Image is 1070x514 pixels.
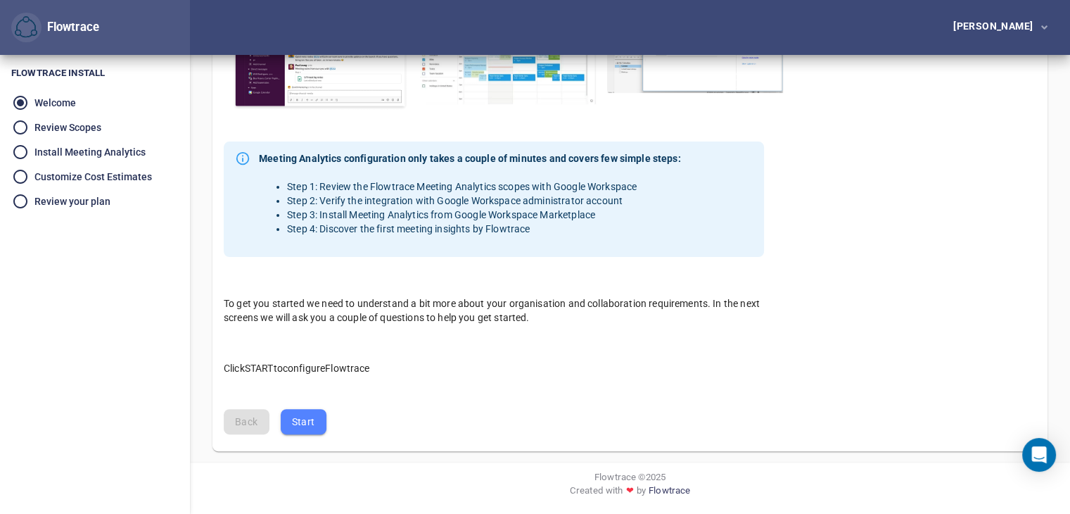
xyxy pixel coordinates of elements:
li: Step 3: Install Meeting Analytics from Google Workspace Marketplace [287,208,681,222]
div: [PERSON_NAME] [953,21,1038,31]
a: Flowtrace [649,484,690,503]
div: Flowtrace [42,19,99,36]
li: Step 2: Verify the integration with Google Workspace administrator account [287,194,681,208]
li: Step 1: Review the Flowtrace Meeting Analytics scopes with Google Workspace [287,180,681,194]
span: Start [292,413,315,431]
span: by [637,484,646,503]
strong: Meeting Analytics configuration only takes a couple of minutes and covers few simple steps: [259,151,681,165]
button: Flowtrace [11,13,42,43]
div: Flowtrace [11,13,99,43]
span: Flowtrace © 2025 [594,470,665,484]
button: [PERSON_NAME] [931,15,1059,41]
span: ❤ [623,484,636,497]
button: Start [281,409,326,435]
p: Click START to configure Flowtrace [224,347,764,375]
li: Step 4: Discover the first meeting insights by Flowtrace [287,222,681,236]
div: Open Intercom Messenger [1022,438,1056,472]
img: Flowtrace [15,16,37,39]
div: To get you started we need to understand a bit more about your organisation and collaboration req... [212,285,775,336]
div: Created with [201,484,1059,503]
